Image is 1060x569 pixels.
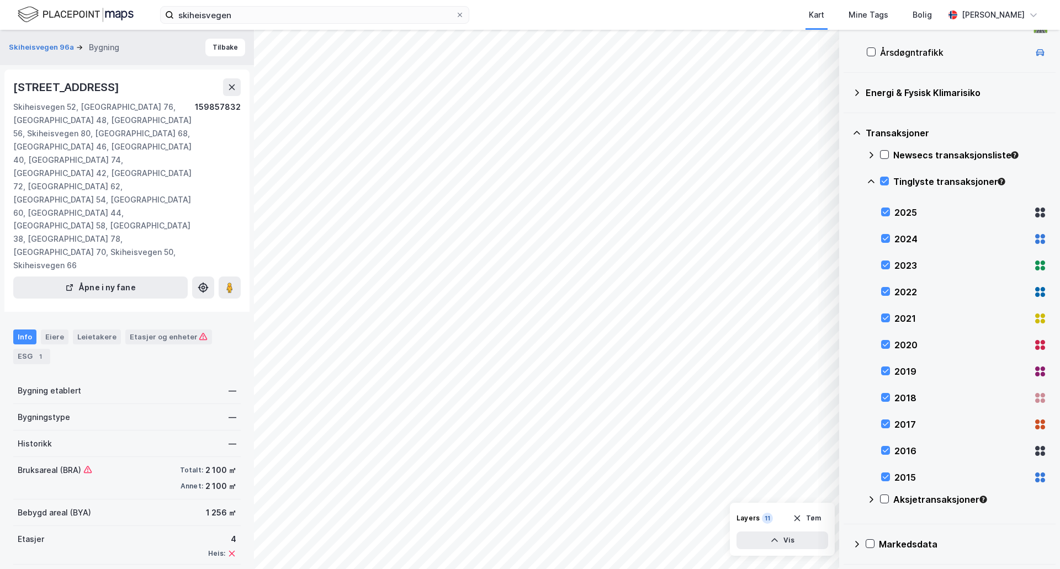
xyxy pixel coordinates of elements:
div: 2016 [894,444,1029,458]
div: 2024 [894,232,1029,246]
div: Newsecs transaksjonsliste [893,148,1047,162]
div: 2022 [894,285,1029,299]
div: Bygningstype [18,411,70,424]
button: Tøm [786,509,828,527]
div: [STREET_ADDRESS] [13,78,121,96]
div: 11 [762,513,773,524]
div: Transaksjoner [866,126,1047,140]
div: Tooltip anchor [978,494,988,504]
div: Etasjer og enheter [130,332,208,342]
div: 2018 [894,391,1029,405]
div: Bruksareal (BRA) [18,464,92,477]
div: ESG [13,349,50,364]
div: Eiere [41,329,68,344]
div: Markedsdata [879,538,1047,551]
div: Tooltip anchor [997,177,1006,187]
div: Historikk [18,437,52,450]
div: — [229,384,236,397]
div: Annet: [181,482,203,491]
div: Tinglyste transaksjoner [893,175,1047,188]
div: Leietakere [73,329,121,344]
div: Skiheisvegen 52, [GEOGRAPHIC_DATA] 76, [GEOGRAPHIC_DATA] 48, [GEOGRAPHIC_DATA] 56, Skiheisvegen 8... [13,100,195,272]
button: Vis [736,531,828,549]
div: Layers [736,514,760,523]
div: Totalt: [180,466,203,475]
div: 2015 [894,471,1029,484]
div: 2021 [894,312,1029,325]
div: Bygning etablert [18,384,81,397]
div: 2 100 ㎡ [205,480,236,493]
div: Bebygd areal (BYA) [18,506,91,519]
div: 2017 [894,418,1029,431]
div: Mine Tags [849,8,888,22]
div: 4 [208,533,236,546]
div: Aksjetransaksjoner [893,493,1047,506]
div: 🛣️ [1033,19,1048,33]
button: Tilbake [205,39,245,56]
div: Kart [809,8,824,22]
div: 2025 [894,206,1029,219]
div: Bolig [913,8,932,22]
div: 159857832 [195,100,241,272]
button: Skiheisvegen 96a [9,42,76,53]
div: Tooltip anchor [1010,150,1020,160]
button: Åpne i ny fane [13,276,188,299]
img: logo.f888ab2527a4732fd821a326f86c7f29.svg [18,5,134,24]
input: Søk på adresse, matrikkel, gårdeiere, leietakere eller personer [174,7,455,23]
div: Bygning [89,41,119,54]
div: 1 [35,351,46,362]
div: 2023 [894,259,1029,272]
div: 2019 [894,365,1029,378]
div: Etasjer [18,533,44,546]
div: Energi & Fysisk Klimarisiko [866,86,1047,99]
div: Heis: [208,549,225,558]
div: 2020 [894,338,1029,352]
iframe: Chat Widget [1005,516,1060,569]
div: [PERSON_NAME] [962,8,1025,22]
div: — [229,437,236,450]
div: 1 256 ㎡ [206,506,236,519]
div: Årsdøgntrafikk [880,46,1029,59]
div: — [229,411,236,424]
div: Info [13,329,36,344]
div: 2 100 ㎡ [205,464,236,477]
